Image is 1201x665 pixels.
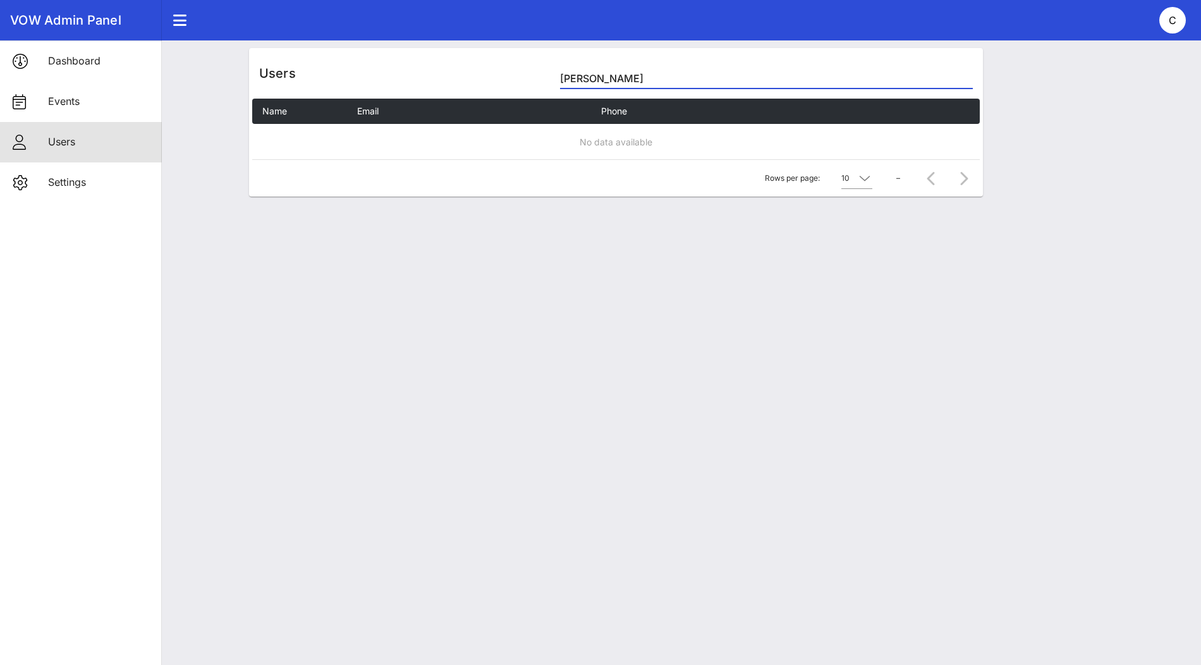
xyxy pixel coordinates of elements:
[252,99,347,124] th: Name
[249,48,983,99] div: Users
[48,95,152,107] div: Events
[765,160,872,197] div: Rows per page:
[841,173,850,184] div: 10
[347,99,591,124] th: Email
[841,168,872,188] div: 10Rows per page:
[601,106,627,116] span: Phone
[357,106,379,116] span: Email
[591,99,861,124] th: Phone
[48,136,152,148] div: Users
[48,55,152,67] div: Dashboard
[252,124,980,159] td: No data available
[48,176,152,188] div: Settings
[896,173,900,184] div: –
[262,106,287,116] span: Name
[1159,7,1186,34] div: C
[10,13,152,28] div: VOW Admin Panel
